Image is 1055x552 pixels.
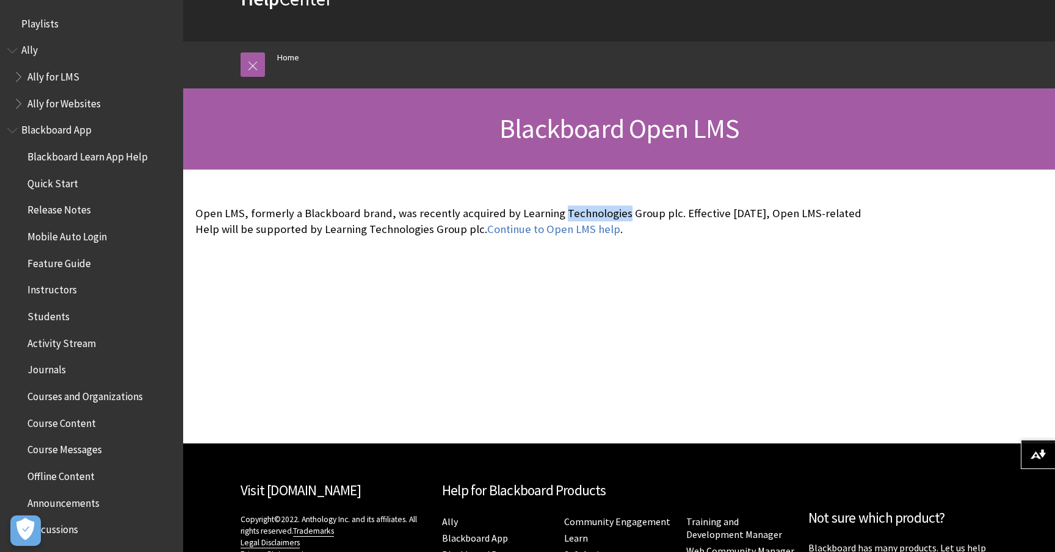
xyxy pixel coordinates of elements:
[21,40,38,57] span: Ally
[27,519,78,536] span: Discussions
[27,66,79,83] span: Ally for LMS
[21,120,92,137] span: Blackboard App
[27,146,148,163] span: Blackboard Learn App Help
[808,507,998,529] h2: Not sure which product?
[27,306,70,323] span: Students
[27,413,96,429] span: Course Content
[487,222,620,237] a: Continue to Open LMS help
[442,480,796,501] h2: Help for Blackboard Products
[7,13,176,34] nav: Book outline for Playlists
[27,333,96,349] span: Activity Stream
[21,13,59,30] span: Playlists
[564,515,670,528] a: Community Engagement
[241,537,300,548] a: Legal Disclaimers
[195,206,862,237] p: Open LMS, formerly a Blackboard brand, was recently acquired by Learning Technologies Group plc. ...
[277,50,299,65] a: Home
[27,93,101,110] span: Ally for Websites
[564,532,588,545] a: Learn
[27,466,95,482] span: Offline Content
[27,280,77,296] span: Instructors
[27,226,107,243] span: Mobile Auto Login
[10,515,41,546] button: Open Preferences
[27,386,143,403] span: Courses and Organizations
[27,200,91,217] span: Release Notes
[442,515,458,528] a: Ally
[293,526,334,537] a: Trademarks
[27,493,100,509] span: Announcements
[241,481,361,499] a: Visit [DOMAIN_NAME]
[7,40,176,114] nav: Book outline for Anthology Ally Help
[442,532,508,545] a: Blackboard App
[27,440,102,456] span: Course Messages
[27,253,91,270] span: Feature Guide
[27,173,78,190] span: Quick Start
[27,360,66,376] span: Journals
[686,515,782,541] a: Training and Development Manager
[499,112,739,145] span: Blackboard Open LMS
